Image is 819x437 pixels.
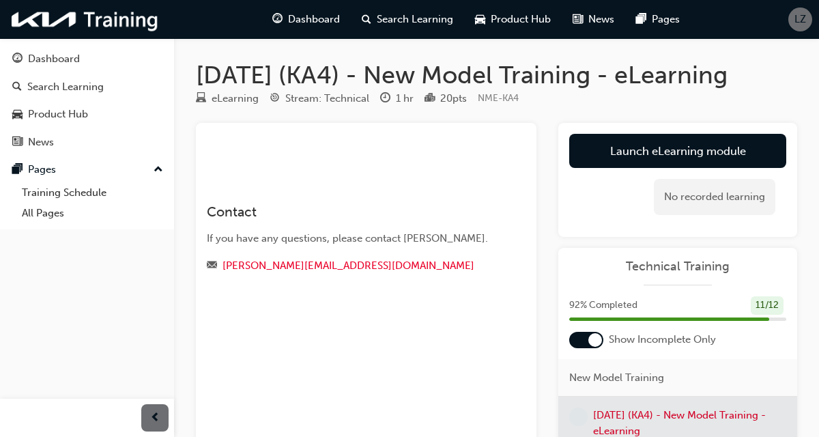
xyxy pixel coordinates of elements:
[569,408,588,426] span: learningRecordVerb_NONE-icon
[788,8,812,31] button: LZ
[12,164,23,176] span: pages-icon
[654,179,775,215] div: No recorded learning
[652,12,680,27] span: Pages
[272,11,283,28] span: guage-icon
[625,5,691,33] a: pages-iconPages
[362,11,371,28] span: search-icon
[28,51,80,67] div: Dashboard
[464,5,562,33] a: car-iconProduct Hub
[440,91,467,107] div: 20 pts
[5,44,169,157] button: DashboardSearch LearningProduct HubNews
[270,93,280,105] span: target-icon
[28,162,56,178] div: Pages
[12,137,23,149] span: news-icon
[261,5,351,33] a: guage-iconDashboard
[28,135,54,150] div: News
[12,109,23,121] span: car-icon
[5,130,169,155] a: News
[562,5,625,33] a: news-iconNews
[380,90,414,107] div: Duration
[16,203,169,224] a: All Pages
[478,92,519,104] span: Learning resource code
[475,11,485,28] span: car-icon
[609,332,716,348] span: Show Incomplete Only
[27,79,104,95] div: Search Learning
[380,93,390,105] span: clock-icon
[5,157,169,182] button: Pages
[569,370,664,386] span: New Model Training
[12,81,22,94] span: search-icon
[207,204,526,220] h3: Contact
[16,182,169,203] a: Training Schedule
[377,12,453,27] span: Search Learning
[5,74,169,100] a: Search Learning
[569,298,637,313] span: 92 % Completed
[396,91,414,107] div: 1 hr
[222,259,474,272] a: [PERSON_NAME][EMAIL_ADDRESS][DOMAIN_NAME]
[12,53,23,66] span: guage-icon
[5,102,169,127] a: Product Hub
[207,231,526,246] div: If you have any questions, please contact [PERSON_NAME].
[270,90,369,107] div: Stream
[569,134,786,168] a: Launch eLearning module
[5,46,169,72] a: Dashboard
[425,93,435,105] span: podium-icon
[196,93,206,105] span: learningResourceType_ELEARNING-icon
[573,11,583,28] span: news-icon
[351,5,464,33] a: search-iconSearch Learning
[212,91,259,107] div: eLearning
[794,12,806,27] span: LZ
[636,11,646,28] span: pages-icon
[569,259,786,274] a: Technical Training
[150,410,160,427] span: prev-icon
[207,260,217,272] span: email-icon
[285,91,369,107] div: Stream: Technical
[7,5,164,33] img: kia-training
[28,107,88,122] div: Product Hub
[288,12,340,27] span: Dashboard
[751,296,784,315] div: 11 / 12
[207,257,526,274] div: Email
[196,90,259,107] div: Type
[491,12,551,27] span: Product Hub
[196,60,797,90] h1: [DATE] (KA4) - New Model Training - eLearning
[154,161,163,179] span: up-icon
[588,12,614,27] span: News
[425,90,467,107] div: Points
